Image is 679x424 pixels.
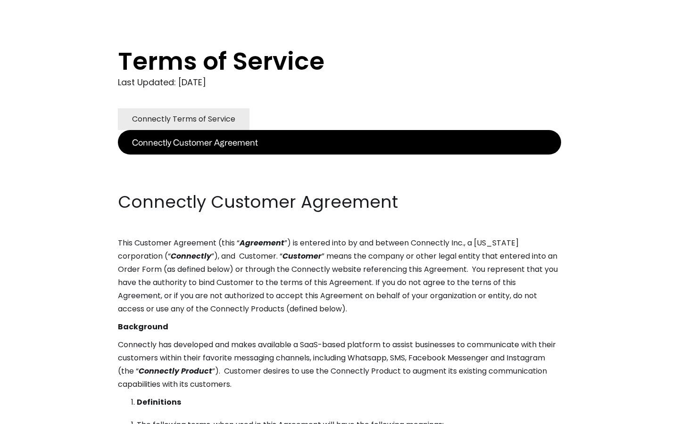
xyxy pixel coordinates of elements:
[139,366,212,376] em: Connectly Product
[118,155,561,168] p: ‍
[118,236,561,316] p: This Customer Agreement (this “ ”) is entered into by and between Connectly Inc., a [US_STATE] co...
[132,136,258,149] div: Connectly Customer Agreement
[137,397,181,408] strong: Definitions
[282,251,322,261] em: Customer
[9,407,57,421] aside: Language selected: English
[118,75,561,90] div: Last Updated: [DATE]
[118,172,561,186] p: ‍
[19,408,57,421] ul: Language list
[240,237,284,248] em: Agreement
[132,113,235,126] div: Connectly Terms of Service
[171,251,211,261] em: Connectly
[118,190,561,214] h2: Connectly Customer Agreement
[118,47,523,75] h1: Terms of Service
[118,338,561,391] p: Connectly has developed and makes available a SaaS-based platform to assist businesses to communi...
[118,321,168,332] strong: Background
